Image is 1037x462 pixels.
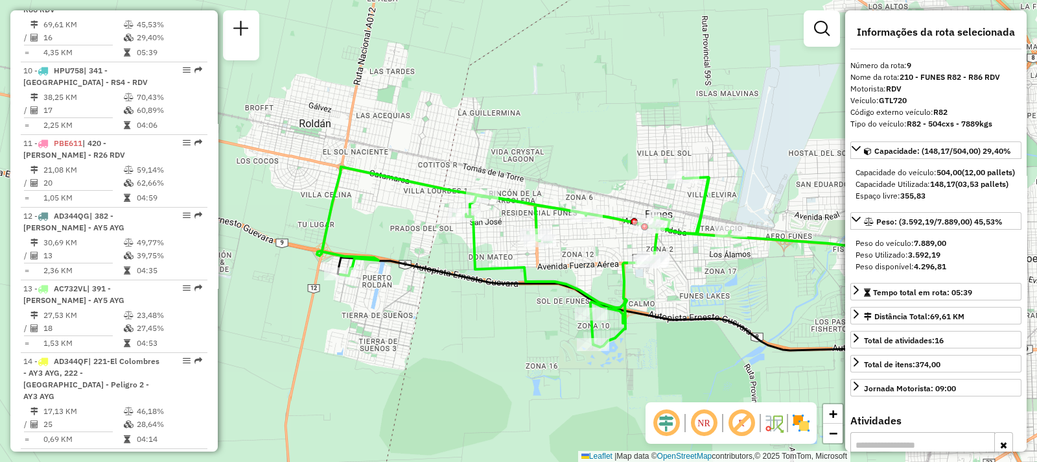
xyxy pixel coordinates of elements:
[136,104,202,117] td: 60,89%
[30,407,38,415] i: Distância Total
[54,211,89,221] span: AD344QG
[614,452,616,461] span: |
[23,211,124,232] span: 12 -
[850,355,1021,372] a: Total de itens:374,00
[43,309,123,322] td: 27,53 KM
[864,359,940,371] div: Total de itens:
[124,194,130,202] i: Tempo total em rota
[124,34,134,42] i: % de utilização da cubagem
[43,176,123,189] td: 20
[850,283,1021,300] a: Tempo total em rota: 05:39
[183,139,191,147] em: Opções
[856,238,946,248] span: Peso do veículo:
[23,66,148,87] span: 10 -
[791,413,811,433] img: Exibir/Ocultar setores
[136,119,202,132] td: 04:06
[23,418,30,431] td: /
[136,18,202,31] td: 45,53%
[23,138,125,160] span: 11 -
[124,21,134,29] i: % de utilização do peso
[43,119,123,132] td: 2,25 KM
[183,284,191,292] em: Opções
[23,119,30,132] td: =
[933,107,948,117] strong: R82
[194,284,202,292] em: Rota exportada
[864,383,956,395] div: Jornada Motorista: 09:00
[829,425,837,441] span: −
[578,451,850,462] div: Map data © contributors,© 2025 TomTom, Microsoft
[124,121,130,129] i: Tempo total em rota
[900,72,1000,82] strong: 210 - FUNES R82 - R86 RDV
[907,119,992,128] strong: R82 - 504cxs - 7889kgs
[30,252,38,260] i: Total de Atividades
[873,287,972,297] span: Tempo total em rota: 05:39
[30,166,38,174] i: Distância Total
[124,435,130,443] i: Tempo total em rota
[908,250,940,260] strong: 3.592,19
[856,190,1016,202] div: Espaço livre:
[23,356,159,401] span: | 221-El Colombres - AY3 AYG, 222 - [GEOGRAPHIC_DATA] - Peligro 2 - AY3 AYG
[194,66,202,74] em: Rota exportada
[54,138,82,148] span: PBE611
[850,118,1021,130] div: Tipo do veículo:
[688,407,719,439] span: Ocultar NR
[136,46,202,59] td: 05:39
[43,418,123,431] td: 25
[763,413,784,433] img: Fluxo de ruas
[124,106,134,114] i: % de utilização da cubagem
[937,167,962,177] strong: 504,00
[54,356,88,366] span: AD344QF
[930,311,964,321] span: 69,61 KM
[136,337,202,350] td: 04:53
[874,146,1011,156] span: Capacidade: (148,17/504,00) 29,40%
[823,424,843,443] a: Zoom out
[136,91,202,104] td: 70,43%
[23,284,124,305] span: 13 -
[124,49,130,56] i: Tempo total em rota
[850,83,1021,95] div: Motorista:
[54,66,84,75] span: HPU758
[124,252,134,260] i: % de utilização da cubagem
[850,106,1021,118] div: Código externo veículo:
[900,191,926,201] strong: 355,83
[30,239,38,247] i: Distância Total
[886,84,902,93] strong: RDV
[850,141,1021,159] a: Capacidade: (148,17/504,00) 29,40%
[43,249,123,262] td: 13
[124,93,134,101] i: % de utilização do peso
[43,433,123,446] td: 0,69 KM
[136,322,202,335] td: 27,45%
[23,138,125,160] span: | 420 - [PERSON_NAME] - R26 RDV
[43,405,123,418] td: 17,13 KM
[914,238,946,248] strong: 7.889,00
[43,264,123,277] td: 2,36 KM
[136,176,202,189] td: 62,66%
[850,162,1021,207] div: Capacidade: (148,17/504,00) 29,40%
[136,236,202,249] td: 49,77%
[581,452,612,461] a: Leaflet
[907,60,911,70] strong: 9
[864,335,944,345] span: Total de atividades:
[183,66,191,74] em: Opções
[23,284,124,305] span: | 391 - [PERSON_NAME] - AY5 AYG
[136,164,202,176] td: 59,14%
[876,217,1003,226] span: Peso: (3.592,19/7.889,00) 45,53%
[23,211,124,232] span: | 382 - [PERSON_NAME] - AY5 AYG
[23,264,30,277] td: =
[23,322,30,335] td: /
[136,31,202,44] td: 29,40%
[30,106,38,114] i: Total de Atividades
[726,407,757,439] span: Exibir rótulo
[136,249,202,262] td: 39,75%
[809,16,835,42] a: Exibir filtros
[856,261,1016,273] div: Peso disponível:
[23,46,30,59] td: =
[183,212,191,219] em: Opções
[43,91,123,104] td: 38,25 KM
[962,167,1015,177] strong: (12,00 pallets)
[43,104,123,117] td: 17
[930,179,955,189] strong: 148,17
[136,405,202,418] td: 46,18%
[124,407,134,415] i: % de utilização do peso
[30,324,38,332] i: Total de Atividades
